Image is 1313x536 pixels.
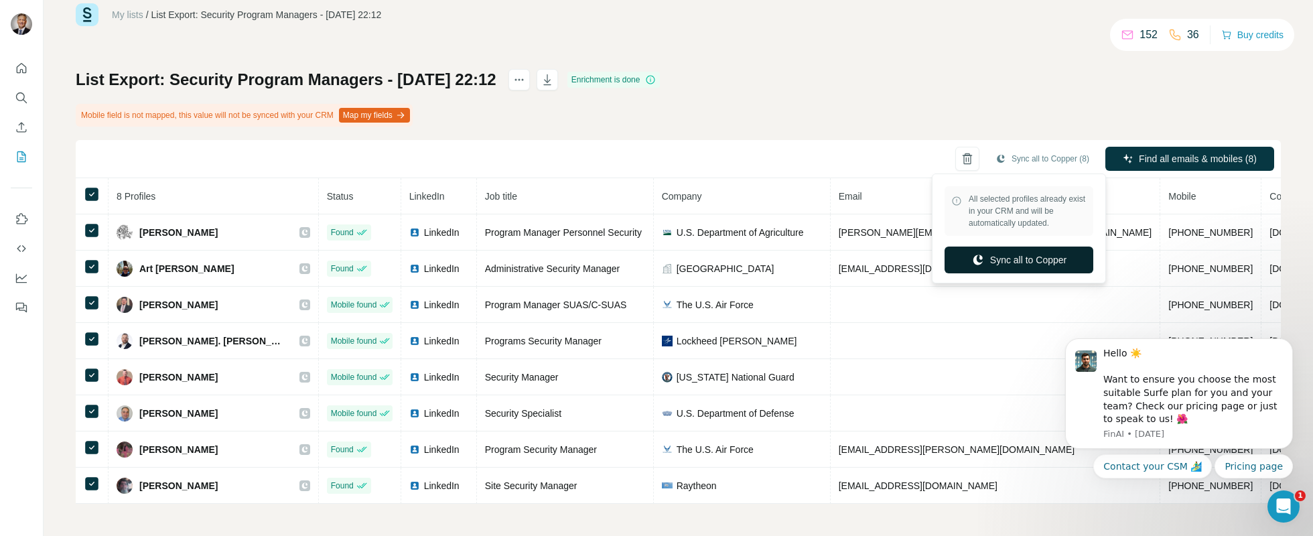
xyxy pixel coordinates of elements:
span: Email [839,191,862,202]
button: Use Surfe API [11,237,32,261]
button: Dashboard [11,266,32,290]
span: [PERSON_NAME] [139,226,218,239]
img: company-logo [662,444,673,455]
p: 152 [1139,27,1158,43]
span: 8 Profiles [117,191,155,202]
img: company-logo [662,408,673,419]
span: Programs Security Manager [485,336,602,346]
span: Find all emails & mobiles (8) [1139,152,1257,165]
span: LinkedIn [424,443,460,456]
img: Avatar [117,333,133,349]
iframe: Intercom notifications message [1045,294,1313,500]
span: [PERSON_NAME] [139,371,218,384]
span: Found [331,444,354,456]
p: 36 [1187,27,1199,43]
span: The U.S. Air Force [677,298,754,312]
button: Use Surfe on LinkedIn [11,207,32,231]
div: Mobile field is not mapped, this value will not be synced with your CRM [76,104,413,127]
img: Avatar [117,369,133,385]
button: Sync all to Copper [945,247,1093,273]
div: List Export: Security Program Managers - [DATE] 22:12 [151,8,382,21]
span: [PERSON_NAME]. [PERSON_NAME] [139,334,286,348]
span: All selected profiles already exist in your CRM and will be automatically updated. [969,193,1087,229]
button: Find all emails & mobiles (8) [1105,147,1274,171]
img: company-logo [662,227,673,238]
span: [PERSON_NAME] [139,479,218,492]
img: LinkedIn logo [409,408,420,419]
span: Site Security Manager [485,480,577,491]
span: LinkedIn [424,371,460,384]
span: Lockheed [PERSON_NAME] [677,334,797,348]
span: 1 [1295,490,1306,501]
button: My lists [11,145,32,169]
span: [PERSON_NAME] [139,298,218,312]
span: [PERSON_NAME] [139,443,218,456]
span: [PERSON_NAME] [139,407,218,420]
button: Sync all to Copper (8) [986,149,1099,169]
img: LinkedIn logo [409,444,420,455]
span: U.S. Department of Defense [677,407,794,420]
img: Avatar [117,405,133,421]
span: [EMAIL_ADDRESS][PERSON_NAME][DOMAIN_NAME] [839,444,1075,455]
span: Found [331,263,354,275]
div: Enrichment is done [567,72,661,88]
img: Avatar [117,224,133,241]
span: [PHONE_NUMBER] [1168,227,1253,238]
span: Administrative Security Manager [485,263,620,274]
button: Buy credits [1221,25,1284,44]
img: company-logo [662,336,673,346]
button: Map my fields [339,108,410,123]
img: LinkedIn logo [409,263,420,274]
button: Feedback [11,295,32,320]
span: Security Specialist [485,408,561,419]
iframe: Intercom live chat [1267,490,1300,523]
span: U.S. Department of Agriculture [677,226,804,239]
button: Quick start [11,56,32,80]
span: LinkedIn [409,191,445,202]
span: LinkedIn [424,334,460,348]
span: LinkedIn [424,262,460,275]
img: company-logo [662,372,673,383]
span: The U.S. Air Force [677,443,754,456]
img: LinkedIn logo [409,480,420,491]
span: Program Security Manager [485,444,597,455]
span: Program Manager Personnel Security [485,227,642,238]
button: Enrich CSV [11,115,32,139]
span: [PHONE_NUMBER] [1168,263,1253,274]
img: LinkedIn logo [409,372,420,383]
button: Search [11,86,32,110]
span: LinkedIn [424,226,460,239]
img: Avatar [117,442,133,458]
img: LinkedIn logo [409,299,420,310]
span: [EMAIL_ADDRESS][DOMAIN_NAME] [839,263,997,274]
span: Raytheon [677,479,717,492]
button: actions [508,69,530,90]
img: company-logo [662,299,673,310]
img: LinkedIn logo [409,336,420,346]
span: Art [PERSON_NAME] [139,262,234,275]
a: My lists [112,9,143,20]
li: / [146,8,149,21]
span: [EMAIL_ADDRESS][DOMAIN_NAME] [839,480,997,491]
span: Job title [485,191,517,202]
span: [GEOGRAPHIC_DATA] [677,262,774,275]
span: Found [331,226,354,239]
img: Avatar [117,478,133,494]
span: LinkedIn [424,298,460,312]
img: Surfe Logo [76,3,98,26]
span: Mobile found [331,371,377,383]
span: Mobile [1168,191,1196,202]
span: Status [327,191,354,202]
span: [PERSON_NAME][EMAIL_ADDRESS][PERSON_NAME][DOMAIN_NAME] [839,227,1152,238]
span: Mobile found [331,335,377,347]
span: LinkedIn [424,479,460,492]
span: Found [331,480,354,492]
span: Security Manager [485,372,559,383]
